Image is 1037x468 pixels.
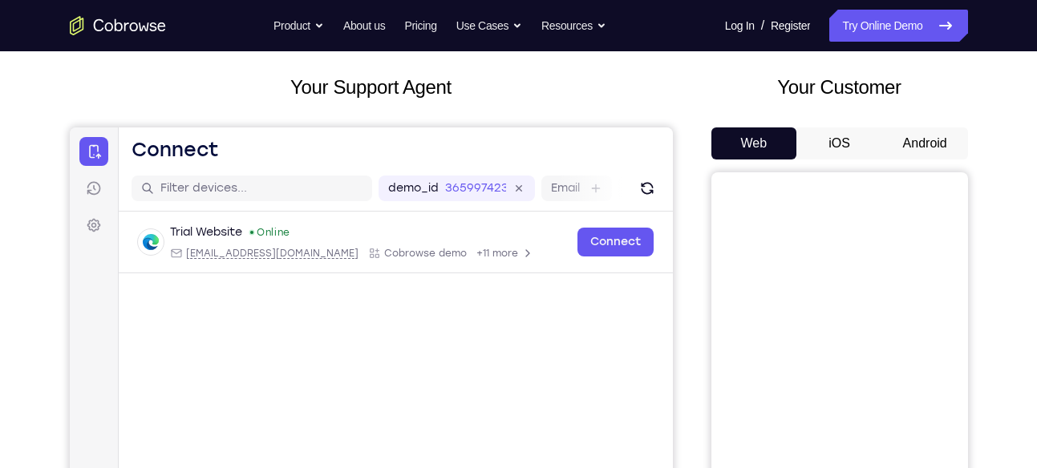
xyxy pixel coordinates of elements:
button: Android [882,127,968,159]
a: Go to the home page [70,16,166,35]
a: Try Online Demo [829,10,967,42]
a: Log In [725,10,755,42]
a: Register [771,10,810,42]
button: Web [711,127,797,159]
button: Resources [541,10,606,42]
a: About us [343,10,385,42]
h2: Your Support Agent [70,73,673,102]
h2: Your Customer [711,73,968,102]
button: Use Cases [456,10,522,42]
button: Product [273,10,324,42]
button: iOS [796,127,882,159]
a: Pricing [404,10,436,42]
span: / [761,16,764,35]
